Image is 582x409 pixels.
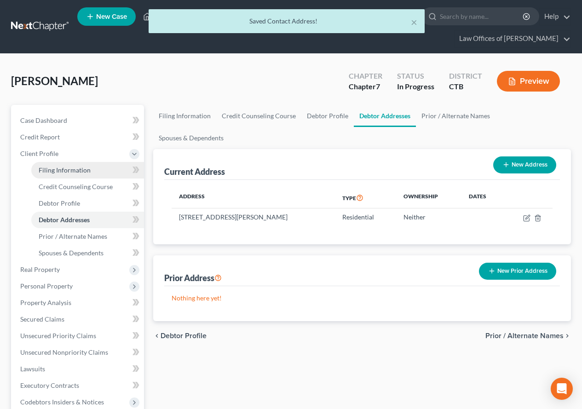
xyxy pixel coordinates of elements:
span: Lawsuits [20,365,45,373]
button: chevron_left Debtor Profile [153,332,207,340]
a: Credit Counseling Course [216,105,301,127]
button: Prior / Alternate Names chevron_right [485,332,571,340]
th: Address [172,187,334,208]
a: Debtor Profile [301,105,354,127]
td: Neither [396,208,461,226]
span: Credit Counseling Course [39,183,113,190]
a: Debtor Addresses [354,105,416,127]
span: Secured Claims [20,315,64,323]
a: Debtor Addresses [31,212,144,228]
a: Executory Contracts [13,377,144,394]
span: Personal Property [20,282,73,290]
div: Open Intercom Messenger [551,378,573,400]
a: Credit Report [13,129,144,145]
span: Prior / Alternate Names [485,332,564,340]
a: Lawsuits [13,361,144,377]
th: Dates [461,187,504,208]
div: Saved Contact Address! [156,17,417,26]
a: Home [138,8,178,25]
div: In Progress [397,81,434,92]
span: Debtor Profile [39,199,80,207]
span: 7 [376,82,380,91]
td: Residential [335,208,397,226]
div: Current Address [164,166,225,177]
span: Executory Contracts [20,381,79,389]
a: Help [540,8,570,25]
div: District [449,71,482,81]
th: Ownership [396,187,461,208]
span: Filing Information [39,166,91,174]
span: Property Analysis [20,299,71,306]
a: Prior / Alternate Names [31,228,144,245]
span: Unsecured Nonpriority Claims [20,348,108,356]
span: Case Dashboard [20,116,67,124]
a: Law Offices of [PERSON_NAME] [455,30,570,47]
a: Property Analysis [13,294,144,311]
div: Chapter [349,81,382,92]
a: Client Portal [178,8,237,25]
a: Debtor Profile [31,195,144,212]
span: Debtor Profile [161,332,207,340]
span: Credit Report [20,133,60,141]
button: Preview [497,71,560,92]
span: Codebtors Insiders & Notices [20,398,104,406]
span: Prior / Alternate Names [39,232,107,240]
i: chevron_right [564,332,571,340]
span: Debtor Addresses [39,216,90,224]
p: Nothing here yet! [172,294,553,303]
span: Unsecured Priority Claims [20,332,96,340]
a: Spouses & Dependents [153,127,229,149]
a: Credit Counseling Course [31,179,144,195]
a: Unsecured Priority Claims [13,328,144,344]
i: chevron_left [153,332,161,340]
span: Client Profile [20,150,58,157]
th: Type [335,187,397,208]
a: Case Dashboard [13,112,144,129]
a: Unsecured Nonpriority Claims [13,344,144,361]
button: New Prior Address [479,263,556,280]
button: × [411,17,417,28]
td: [STREET_ADDRESS][PERSON_NAME] [172,208,334,226]
a: Filing Information [31,162,144,179]
div: Prior Address [164,272,222,283]
button: New Address [493,156,556,173]
span: Real Property [20,265,60,273]
div: CTB [449,81,482,92]
a: Filing Information [153,105,216,127]
a: Directory Cases [237,8,308,25]
a: Spouses & Dependents [31,245,144,261]
div: Status [397,71,434,81]
div: Chapter [349,71,382,81]
span: Spouses & Dependents [39,249,104,257]
input: Search by name... [440,8,524,25]
a: Prior / Alternate Names [416,105,496,127]
span: [PERSON_NAME] [11,74,98,87]
a: Secured Claims [13,311,144,328]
